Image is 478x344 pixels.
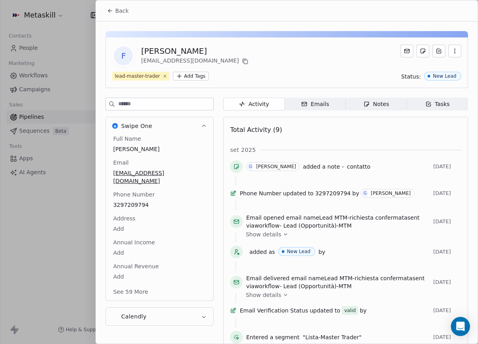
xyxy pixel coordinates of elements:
[230,146,256,154] span: set 2025
[111,159,130,167] span: Email
[106,117,213,135] button: Swipe OneSwipe One
[113,145,206,153] span: [PERSON_NAME]
[425,100,450,108] div: Tasks
[246,275,289,281] span: Email delivered
[121,313,147,320] span: Calendly
[347,162,371,171] a: contatto
[303,333,361,341] span: "Lista-Master Trader"
[102,4,133,18] button: Back
[319,214,407,221] span: Lead MTM-richiesta confermata
[401,73,421,81] span: Status:
[433,190,461,197] span: [DATE]
[230,126,282,134] span: Total Activity (9)
[246,333,299,341] span: Entered a segment
[246,291,456,299] a: Show details
[141,45,250,57] div: [PERSON_NAME]
[246,230,456,238] a: Show details
[433,218,461,225] span: [DATE]
[173,72,209,81] button: Add Tags
[360,307,367,315] span: by
[113,225,206,233] span: Add
[303,163,343,171] span: added a note -
[433,73,456,79] div: New Lead
[249,163,252,170] div: G
[301,100,329,108] div: Emails
[111,191,156,199] span: Phone Number
[249,248,275,256] span: added as
[111,238,157,246] span: Annual Income
[113,169,206,185] span: [EMAIL_ADDRESS][DOMAIN_NAME]
[283,189,313,197] span: updated to
[433,334,461,340] span: [DATE]
[246,230,281,238] span: Show details
[246,214,284,221] span: Email opened
[347,163,371,170] span: contatto
[246,214,430,230] span: email name sent via workflow -
[309,307,340,315] span: updated to
[344,307,356,315] div: valid
[114,46,133,65] span: F
[364,190,367,197] div: G
[108,285,153,299] button: See 59 More
[115,7,129,15] span: Back
[111,135,143,143] span: Full Name
[112,123,118,129] img: Swipe One
[324,275,413,281] span: Lead MTM-richiesta confermata
[121,122,152,130] span: Swipe One
[451,317,470,336] div: Open Intercom Messenger
[106,308,213,325] button: CalendlyCalendly
[283,222,351,229] span: Lead (Opportunità)-MTM
[363,100,389,108] div: Notes
[246,291,281,299] span: Show details
[113,201,206,209] span: 3297209794
[240,189,281,197] span: Phone Number
[113,273,206,281] span: Add
[433,163,461,170] span: [DATE]
[112,314,118,319] img: Calendly
[371,191,411,196] div: [PERSON_NAME]
[318,248,325,256] span: by
[315,189,351,197] span: 3297209794
[256,164,296,169] div: [PERSON_NAME]
[111,262,160,270] span: Annual Revenue
[246,274,430,290] span: email name sent via workflow -
[287,249,311,254] div: New Lead
[106,135,213,301] div: Swipe OneSwipe One
[141,57,250,66] div: [EMAIL_ADDRESS][DOMAIN_NAME]
[111,214,137,222] span: Address
[283,283,351,289] span: Lead (Opportunità)-MTM
[352,189,359,197] span: by
[240,307,308,315] span: Email Verification Status
[433,307,461,314] span: [DATE]
[433,279,461,285] span: [DATE]
[115,73,160,80] div: lead-master-trader
[113,249,206,257] span: Add
[433,249,461,255] span: [DATE]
